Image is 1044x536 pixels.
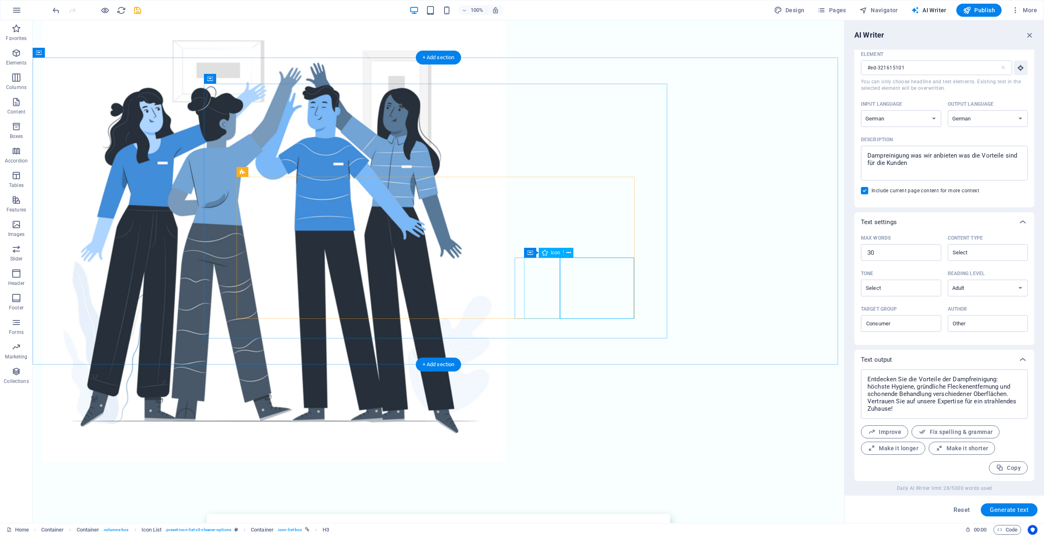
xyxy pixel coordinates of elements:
span: Click to select. Double-click to edit [251,525,274,535]
button: Reset [949,503,974,516]
button: Generate text [981,503,1037,516]
h6: 100% [471,5,484,15]
p: Author [948,306,967,312]
button: Navigator [856,4,901,17]
span: You can only choose headline and text elements. Existing text in the selected element will be ove... [861,78,1028,91]
p: Tables [9,182,24,189]
span: . preset-icon-list-v3-cleaner-options [165,525,231,535]
p: Tone [861,270,873,277]
input: AuthorClear [950,318,1012,329]
textarea: Entdecken Sie die Vorteile der Dampfreinigung: höchste Hygiene, gründliche Fleckenentfernung und ... [865,374,1024,415]
i: Reload page [117,6,126,15]
p: Content [7,109,25,115]
span: Icon [551,250,560,255]
span: Make it longer [868,445,918,452]
button: Make it shorter [929,442,995,455]
span: Click to select. Double-click to edit [77,525,100,535]
button: Fix spelling & grammar [911,425,1000,438]
p: Footer [9,305,24,311]
span: Navigator [859,6,898,14]
p: Slider [10,256,23,262]
button: Publish [956,4,1002,17]
button: Click here to leave preview mode and continue editing [100,5,110,15]
div: Text settings [854,212,1034,232]
div: + Add section [416,358,461,371]
button: undo [51,5,61,15]
p: Description [861,136,893,143]
div: Design (Ctrl+Alt+Y) [771,4,808,17]
p: Output language [948,101,994,107]
span: Copy [996,464,1021,472]
i: This element is a customizable preset [234,527,238,532]
p: Target group [861,306,897,312]
button: Usercentrics [1028,525,1037,535]
div: + Add section [416,51,461,64]
button: Design [771,4,808,17]
p: Favorites [6,35,27,42]
span: Click to select. Double-click to edit [41,525,64,535]
input: Max words [861,245,941,261]
button: Copy [989,461,1028,474]
p: Content type [948,235,983,241]
span: Pages [817,6,846,14]
span: Publish [963,6,995,14]
div: Text settings [854,232,1034,345]
div: Text output [854,369,1034,481]
select: Reading level [948,280,1028,296]
span: . columns-box [102,525,128,535]
p: Header [8,280,24,287]
span: Code [997,525,1017,535]
select: Input language [861,110,941,127]
textarea: Description [865,150,1024,176]
p: Accordion [5,158,28,164]
span: Make it shorter [936,445,988,452]
span: : [980,527,981,533]
span: Reset [953,507,970,513]
input: ElementYou can only choose headline and text elements. Existing text in the selected element will... [861,60,1000,75]
p: Boxes [10,133,23,140]
span: Design [774,6,805,14]
span: Include current page content for more context [871,187,979,194]
p: Columns [6,84,27,91]
p: Element [861,51,883,58]
input: Target group [861,317,941,330]
button: Code [993,525,1021,535]
p: Reading level [948,270,985,277]
i: This element is linked [305,527,310,532]
p: Forms [9,329,24,336]
button: Improve [861,425,908,438]
span: Fix spelling & grammar [918,428,993,436]
p: Text output [861,356,892,364]
button: 100% [458,5,487,15]
div: Text output [854,350,1034,369]
span: Click to select. Double-click to edit [323,525,329,535]
p: Collections [4,378,29,385]
button: Pages [814,4,849,17]
button: Make it longer [861,442,925,455]
input: ToneClear [863,282,925,294]
nav: breadcrumb [41,525,329,535]
p: Elements [6,60,27,66]
span: Daily AI Writer limit 28/5000 words used [897,485,992,492]
div: Text input [854,48,1034,207]
button: AI Writer [908,4,950,17]
span: Improve [868,428,901,436]
button: More [1008,4,1040,17]
h6: Session time [965,525,987,535]
input: Content typeClear [950,247,1012,258]
span: More [1011,6,1037,14]
span: Generate text [990,507,1029,513]
p: Marketing [5,354,27,360]
i: Undo: Edit headline (Ctrl+Z) [51,6,61,15]
p: Max words [861,235,891,241]
button: reload [116,5,126,15]
span: . icon-list-box [277,525,302,535]
span: Click to select. Double-click to edit [142,525,162,535]
p: Text settings [861,218,897,226]
p: Images [8,231,25,238]
i: Save (Ctrl+S) [133,6,142,15]
span: AI Writer [911,6,947,14]
p: Features [7,207,26,213]
button: save [133,5,142,15]
h6: AI Writer [854,30,884,40]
